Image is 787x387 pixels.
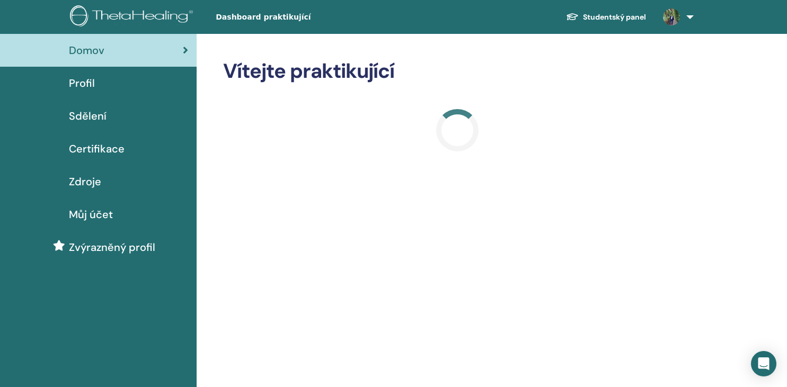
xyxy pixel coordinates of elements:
span: Domov [69,42,104,58]
h2: Vítejte praktikující [223,59,692,84]
span: Můj účet [69,206,113,222]
span: Dashboard praktikující [216,12,375,23]
img: graduation-cap-white.svg [566,12,579,21]
div: Open Intercom Messenger [751,351,776,376]
span: Certifikace [69,141,125,157]
span: Profil [69,75,95,91]
span: Zvýrazněný profil [69,239,155,255]
span: Zdroje [69,174,101,190]
a: Studentský panel [558,7,655,27]
img: default.jpg [663,8,680,25]
img: logo.png [70,5,197,29]
span: Sdělení [69,108,107,124]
